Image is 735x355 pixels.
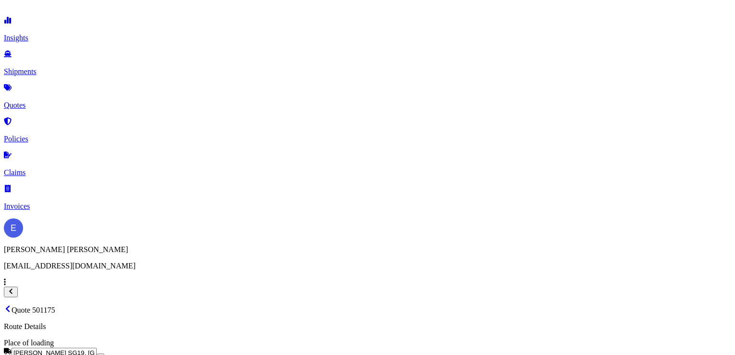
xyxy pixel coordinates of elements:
p: Quote 501175 [4,305,731,315]
a: Quotes [4,85,731,110]
p: Invoices [4,202,731,211]
p: Policies [4,135,731,143]
div: Place of loading [4,339,731,347]
p: [EMAIL_ADDRESS][DOMAIN_NAME] [4,262,731,270]
span: E [11,223,16,233]
a: Insights [4,17,731,42]
p: [PERSON_NAME] [PERSON_NAME] [4,245,731,254]
a: Shipments [4,51,731,76]
p: Route Details [4,322,731,331]
a: Policies [4,118,731,143]
p: Shipments [4,67,731,76]
p: Insights [4,34,731,42]
a: Claims [4,152,731,177]
p: Claims [4,168,731,177]
p: Quotes [4,101,731,110]
a: Invoices [4,186,731,211]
